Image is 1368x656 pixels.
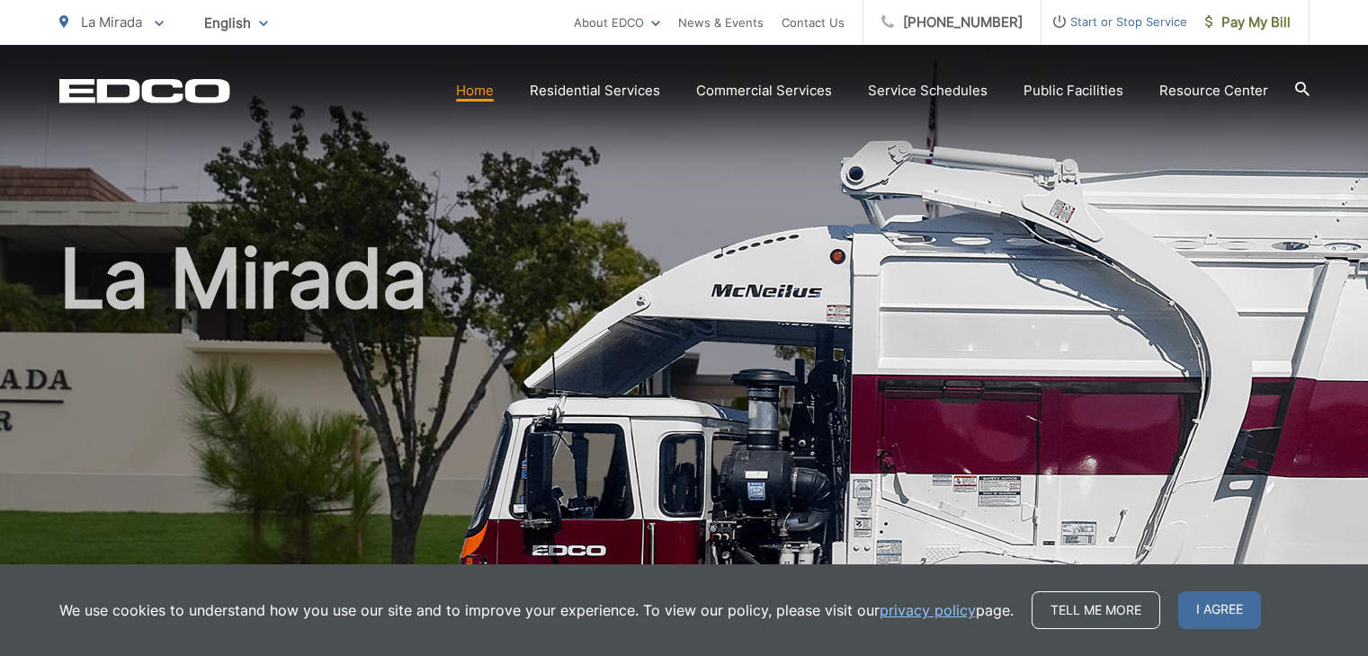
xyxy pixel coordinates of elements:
a: Resource Center [1159,80,1268,102]
a: Tell me more [1032,591,1160,629]
a: News & Events [678,12,764,33]
a: EDCD logo. Return to the homepage. [59,78,230,103]
span: I agree [1178,591,1261,629]
a: Commercial Services [696,80,832,102]
span: La Mirada [81,13,142,31]
span: English [191,7,282,39]
a: Public Facilities [1024,80,1123,102]
a: Contact Us [782,12,845,33]
a: privacy policy [880,599,976,621]
span: Pay My Bill [1205,12,1291,33]
a: Home [456,80,494,102]
a: About EDCO [574,12,660,33]
a: Residential Services [530,80,660,102]
a: Service Schedules [868,80,988,102]
p: We use cookies to understand how you use our site and to improve your experience. To view our pol... [59,599,1014,621]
